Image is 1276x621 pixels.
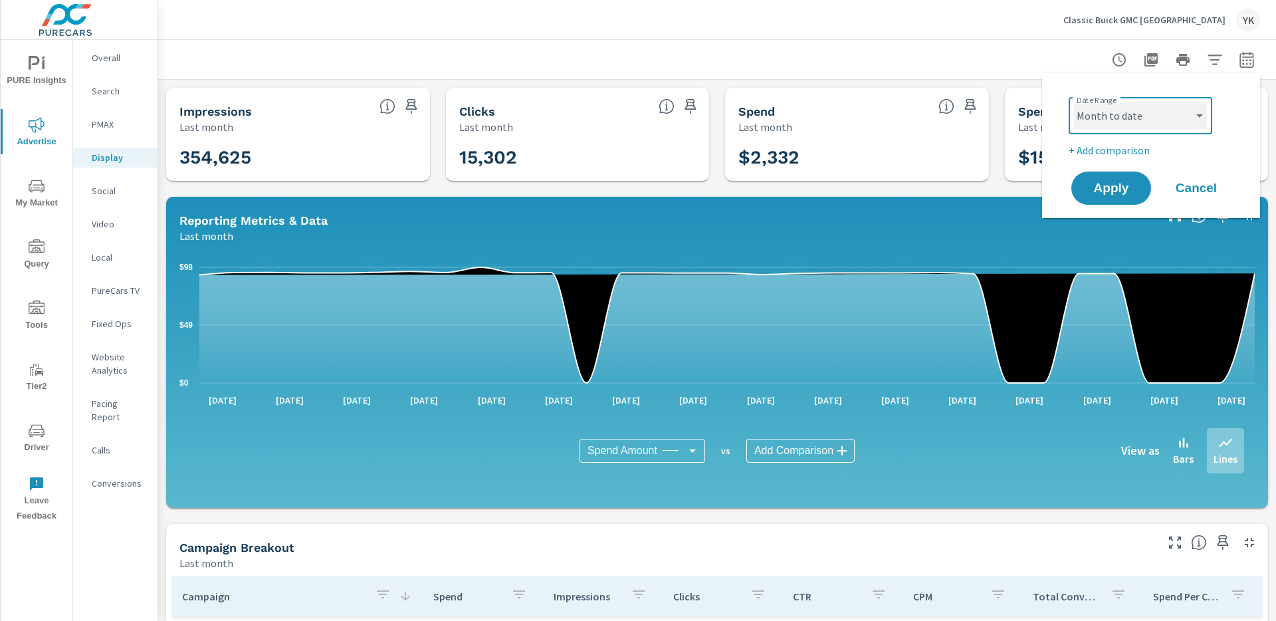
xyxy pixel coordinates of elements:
div: YK [1236,8,1260,32]
div: Pacing Report [73,394,158,427]
p: + Add comparison [1069,142,1239,158]
p: [DATE] [469,394,515,407]
text: $0 [179,378,189,388]
p: Website Analytics [92,350,147,377]
p: [DATE] [266,394,313,407]
span: Cancel [1170,182,1223,194]
button: Apply Filters [1202,47,1228,73]
p: Clicks [673,590,740,603]
div: Calls [73,440,158,460]
p: [DATE] [334,394,380,407]
p: Overall [92,51,147,64]
p: Spend Per Conversion [1153,590,1220,603]
div: Social [73,181,158,201]
span: Driver [5,423,68,455]
h3: $2,332 [738,146,976,169]
p: Campaign [182,590,364,603]
p: [DATE] [401,394,447,407]
p: Classic Buick GMC [GEOGRAPHIC_DATA] [1063,14,1225,26]
h5: Spend Per Unit Sold [1018,104,1138,118]
span: Advertise [5,117,68,150]
h5: Campaign Breakout [179,541,294,555]
span: My Market [5,178,68,211]
button: "Export Report to PDF" [1138,47,1164,73]
p: Pacing Report [92,397,147,424]
span: Leave Feedback [5,476,68,524]
h5: Clicks [459,104,495,118]
p: Lines [1214,451,1237,467]
span: Add Comparison [754,444,833,457]
p: [DATE] [1074,394,1120,407]
p: Last month [738,119,792,135]
span: Save this to your personalized report [1212,532,1233,553]
p: [DATE] [872,394,918,407]
p: [DATE] [670,394,716,407]
p: [DATE] [1208,394,1255,407]
div: Spend Amount [580,439,705,463]
div: Video [73,214,158,234]
span: The number of times an ad was clicked by a consumer. [659,98,675,114]
span: This is a summary of Display performance results by campaign. Each column can be sorted. [1191,535,1207,551]
span: Apply [1085,182,1138,194]
p: Calls [92,443,147,457]
div: Display [73,148,158,168]
text: $98 [179,263,193,272]
p: Last month [179,228,233,244]
p: [DATE] [536,394,582,407]
p: Spend [433,590,500,603]
h5: Reporting Metrics & Data [179,213,328,227]
p: Search [92,84,147,98]
p: [DATE] [939,394,986,407]
p: Conversions [92,477,147,490]
h3: 354,625 [179,146,417,169]
p: Last month [179,119,233,135]
p: CPM [913,590,980,603]
p: [DATE] [805,394,851,407]
button: Minimize Widget [1239,532,1260,553]
div: Overall [73,48,158,68]
div: Website Analytics [73,347,158,380]
div: PureCars TV [73,281,158,301]
p: Social [92,184,147,197]
div: nav menu [1,40,72,529]
p: PureCars TV [92,284,147,297]
span: The number of times an ad was shown on your behalf. [379,98,395,114]
div: PMAX [73,114,158,134]
p: Local [92,251,147,264]
p: Last month [1018,119,1072,135]
div: Search [73,81,158,101]
span: Tools [5,301,68,333]
button: Apply [1071,172,1151,205]
p: Bars [1173,451,1194,467]
span: Tier2 [5,362,68,394]
p: [DATE] [199,394,246,407]
div: Local [73,247,158,267]
h6: View as [1121,444,1160,457]
h3: 15,302 [459,146,696,169]
p: Display [92,151,147,164]
h3: $155 [1018,146,1255,169]
span: PURE Insights [5,56,68,88]
p: CTR [793,590,859,603]
button: Make Fullscreen [1164,532,1186,553]
span: Save this to your personalized report [680,96,701,117]
p: Impressions [554,590,620,603]
p: [DATE] [1141,394,1188,407]
button: Print Report [1170,47,1196,73]
h5: Spend [738,104,775,118]
p: Last month [459,119,513,135]
button: Cancel [1156,172,1236,205]
p: vs [705,445,746,457]
div: Fixed Ops [73,314,158,334]
p: [DATE] [1006,394,1053,407]
p: Last month [179,555,233,571]
span: Query [5,239,68,272]
span: Save this to your personalized report [960,96,981,117]
text: $49 [179,320,193,330]
p: Total Conversions [1033,590,1099,603]
p: Video [92,217,147,231]
div: Add Comparison [746,439,855,463]
p: PMAX [92,118,147,131]
span: The amount of money spent on advertising during the period. [938,98,954,114]
span: Spend Amount [587,444,657,457]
